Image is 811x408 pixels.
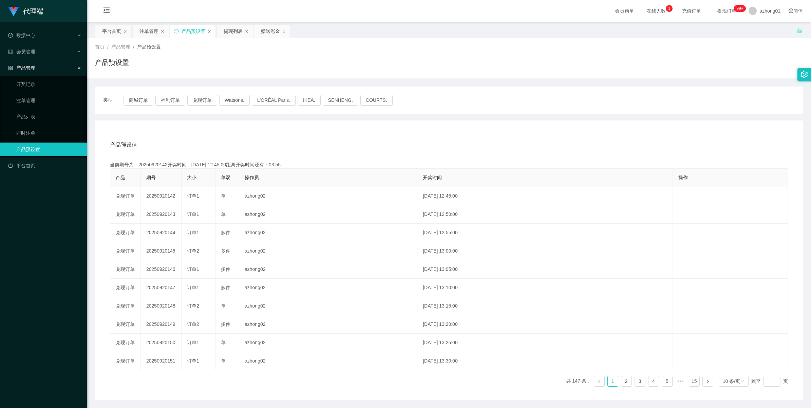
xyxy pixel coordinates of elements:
td: azhong02 [239,242,417,260]
span: 开奖时间 [423,175,442,180]
span: 单双 [221,175,230,180]
div: 产品预设置 [182,25,205,38]
td: 20250920149 [141,315,182,334]
span: 单 [221,358,226,364]
i: 图标: check-circle-o [8,33,13,38]
li: 4 [648,376,659,387]
td: 兑现订单 [110,260,141,279]
button: COURTS. [360,95,393,106]
td: 20250920145 [141,242,182,260]
a: 4 [648,376,659,386]
span: 操作员 [245,175,259,180]
a: 开奖记录 [16,77,81,91]
td: 兑现订单 [110,224,141,242]
i: 图标: appstore-o [8,66,13,70]
i: 图标: setting [800,71,808,78]
span: 产品预设值 [110,141,137,149]
td: 20250920142 [141,187,182,205]
td: azhong02 [239,224,417,242]
a: 代理端 [8,8,43,14]
i: 图标: unlock [797,27,803,34]
td: 兑现订单 [110,352,141,370]
span: / [107,44,109,50]
span: 订单1 [187,266,199,272]
div: 赠送彩金 [261,25,280,38]
li: 3 [635,376,645,387]
span: 多件 [221,321,230,327]
span: 在线人数 [643,8,669,13]
td: 兑现订单 [110,205,141,224]
a: 5 [662,376,672,386]
span: 订单1 [187,193,199,199]
td: 20250920146 [141,260,182,279]
i: 图标: close [161,30,165,34]
td: 20250920148 [141,297,182,315]
i: 图标: close [282,30,286,34]
li: 2 [621,376,632,387]
span: 产品管理 [111,44,130,50]
td: [DATE] 12:55:00 [417,224,673,242]
td: 兑现订单 [110,297,141,315]
span: 产品 [116,175,125,180]
button: 兑现订单 [187,95,217,106]
td: azhong02 [239,205,417,224]
td: [DATE] 13:00:00 [417,242,673,260]
td: [DATE] 13:25:00 [417,334,673,352]
td: [DATE] 13:10:00 [417,279,673,297]
span: 单 [221,211,226,217]
td: azhong02 [239,315,417,334]
img: logo.9652507e.png [8,7,19,16]
div: 当前期号为：20250920142开奖时间：[DATE] 12:45:00距离开奖时间还有：03:55 [110,161,788,168]
a: 产品列表 [16,110,81,124]
td: 20250920150 [141,334,182,352]
span: 订单1 [187,211,199,217]
td: 兑现订单 [110,334,141,352]
a: 即时注单 [16,126,81,140]
span: 订单1 [187,358,199,364]
a: 注单管理 [16,94,81,107]
span: 多件 [221,230,230,235]
p: 1 [668,5,671,12]
span: 充值订单 [679,8,704,13]
h1: 产品预设置 [95,57,129,68]
td: 20250920147 [141,279,182,297]
span: ••• [675,376,686,387]
div: 提现列表 [224,25,243,38]
i: 图标: sync [174,29,179,34]
span: 多件 [221,248,230,254]
button: IKEA. [298,95,321,106]
i: 图标: left [597,379,601,384]
i: 图标: close [123,30,127,34]
a: 2 [621,376,631,386]
sup: 1222 [734,5,746,12]
span: 提现订单 [714,8,740,13]
td: 20250920144 [141,224,182,242]
div: 10 条/页 [723,376,740,386]
i: 图标: close [245,30,249,34]
td: [DATE] 12:50:00 [417,205,673,224]
span: 首页 [95,44,105,50]
span: / [133,44,134,50]
button: 福利订单 [155,95,185,106]
li: 上一页 [594,376,605,387]
td: azhong02 [239,187,417,205]
button: Watsons. [219,95,250,106]
button: 商城订单 [124,95,153,106]
td: azhong02 [239,334,417,352]
span: 订单2 [187,321,199,327]
td: azhong02 [239,260,417,279]
span: 订单1 [187,230,199,235]
span: 多件 [221,285,230,290]
td: azhong02 [239,279,417,297]
li: 5 [662,376,673,387]
span: 数据中心 [8,33,35,38]
span: 产品预设置 [137,44,161,50]
span: 大小 [187,175,196,180]
a: 1 [608,376,618,386]
span: 多件 [221,266,230,272]
span: 操作 [678,175,688,180]
td: 20250920143 [141,205,182,224]
td: 兑现订单 [110,279,141,297]
span: 单 [221,303,226,309]
span: 类型： [103,95,124,106]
